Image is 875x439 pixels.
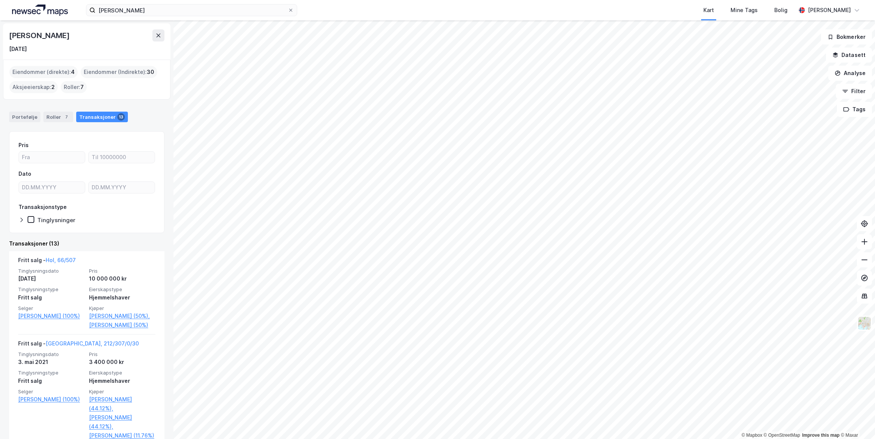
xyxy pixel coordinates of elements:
[89,286,155,293] span: Eierskapstype
[826,48,872,63] button: Datasett
[63,113,70,121] div: 7
[764,433,800,438] a: OpenStreetMap
[95,5,288,16] input: Søk på adresse, matrikkel, gårdeiere, leietakere eller personer
[9,45,27,54] div: [DATE]
[89,376,155,385] div: Hjemmelshaver
[703,6,714,15] div: Kart
[89,268,155,274] span: Pris
[18,169,31,178] div: Dato
[837,403,875,439] div: Kontrollprogram for chat
[51,83,55,92] span: 2
[89,388,155,395] span: Kjøper
[837,102,872,117] button: Tags
[18,286,84,293] span: Tinglysningstype
[18,256,76,268] div: Fritt salg -
[808,6,851,15] div: [PERSON_NAME]
[89,182,155,193] input: DD.MM.YYYY
[18,358,84,367] div: 3. mai 2021
[741,433,762,438] a: Mapbox
[18,203,67,212] div: Transaksjonstype
[18,388,84,395] span: Selger
[19,182,85,193] input: DD.MM.YYYY
[43,112,73,122] div: Roller
[18,395,84,404] a: [PERSON_NAME] (100%)
[37,216,75,224] div: Tinglysninger
[18,305,84,312] span: Selger
[731,6,758,15] div: Mine Tags
[9,112,40,122] div: Portefølje
[9,66,78,78] div: Eiendommer (direkte) :
[89,305,155,312] span: Kjøper
[19,152,85,163] input: Fra
[80,83,84,92] span: 7
[89,274,155,283] div: 10 000 000 kr
[18,376,84,385] div: Fritt salg
[89,358,155,367] div: 3 400 000 kr
[9,29,71,41] div: [PERSON_NAME]
[81,66,157,78] div: Eiendommer (Indirekte) :
[774,6,787,15] div: Bolig
[61,81,87,93] div: Roller :
[12,5,68,16] img: logo.a4113a55bc3d86da70a041830d287a7e.svg
[18,274,84,283] div: [DATE]
[828,66,872,81] button: Analyse
[18,351,84,358] span: Tinglysningsdato
[117,113,125,121] div: 13
[821,29,872,45] button: Bokmerker
[89,321,155,330] a: [PERSON_NAME] (50%)
[18,268,84,274] span: Tinglysningsdato
[89,395,155,413] a: [PERSON_NAME] (44.12%),
[18,339,139,351] div: Fritt salg -
[89,351,155,358] span: Pris
[46,340,139,347] a: [GEOGRAPHIC_DATA], 212/307/0/30
[89,370,155,376] span: Eierskapstype
[836,84,872,99] button: Filter
[18,293,84,302] div: Fritt salg
[89,413,155,431] a: [PERSON_NAME] (44.12%),
[76,112,128,122] div: Transaksjoner
[9,239,164,248] div: Transaksjoner (13)
[802,433,840,438] a: Improve this map
[18,370,84,376] span: Tinglysningstype
[46,257,76,263] a: Hol, 66/507
[18,312,84,321] a: [PERSON_NAME] (100%)
[89,293,155,302] div: Hjemmelshaver
[857,316,872,330] img: Z
[9,81,58,93] div: Aksjeeierskap :
[18,141,29,150] div: Pris
[89,152,155,163] input: Til 10000000
[147,68,154,77] span: 30
[89,312,155,321] a: [PERSON_NAME] (50%),
[71,68,75,77] span: 4
[837,403,875,439] iframe: Chat Widget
